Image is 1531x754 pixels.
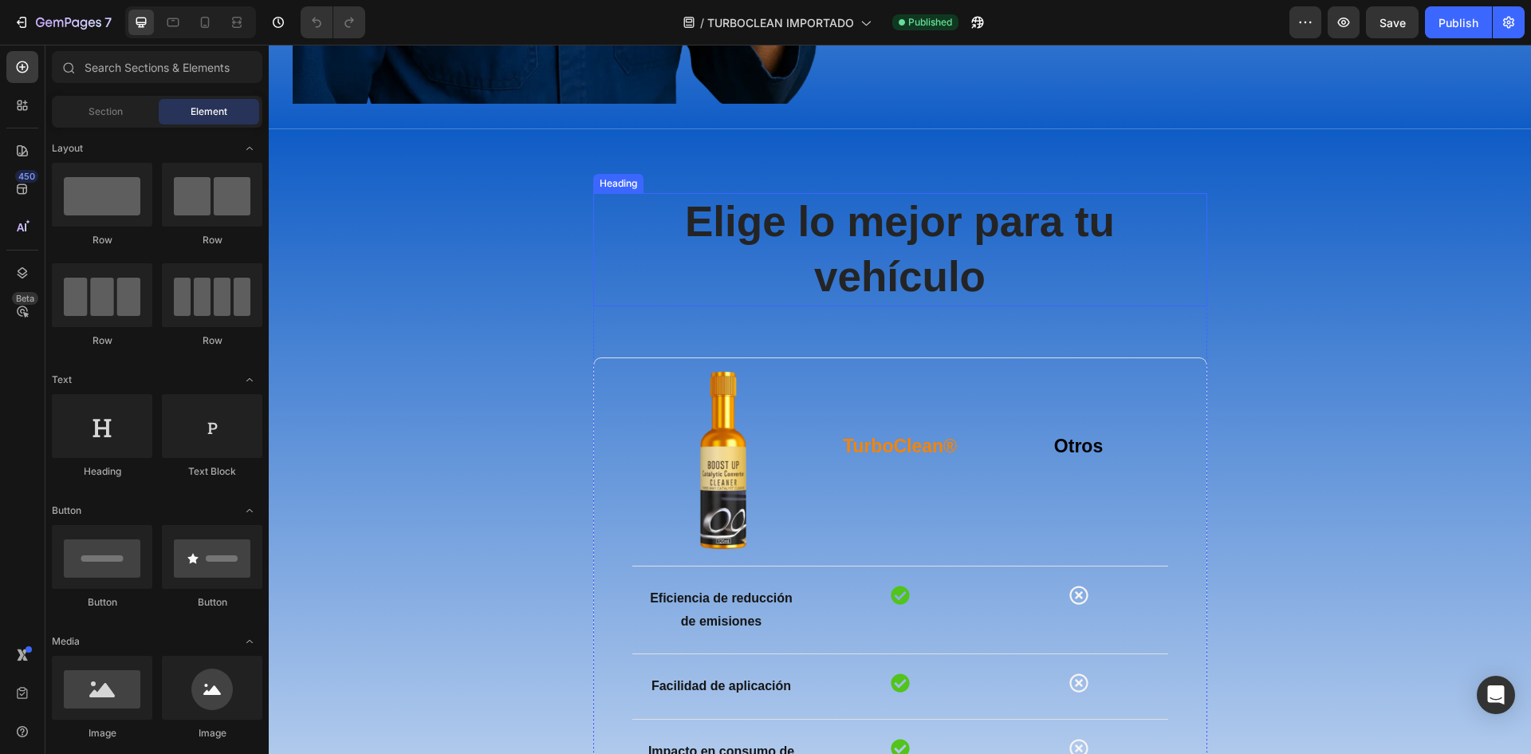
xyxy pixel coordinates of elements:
[162,464,262,479] div: Text Block
[6,6,119,38] button: 7
[52,334,152,348] div: Row
[380,700,525,736] strong: Impacto en consumo de combustible
[15,170,38,183] div: 450
[52,634,80,649] span: Media
[237,629,262,654] span: Toggle open
[89,105,123,119] span: Section
[785,391,834,412] strong: Otros
[162,595,262,610] div: Button
[12,292,38,305] div: Beta
[364,326,542,505] img: limpiador_PNG.webp
[700,14,704,31] span: /
[162,334,262,348] div: Row
[237,367,262,393] span: Toggle open
[328,132,372,146] div: Heading
[416,153,846,255] strong: Elige lo mejor para tu vehículo
[301,6,365,38] div: Undo/Redo
[237,498,262,523] span: Toggle open
[52,595,152,610] div: Button
[1366,6,1419,38] button: Save
[52,503,81,518] span: Button
[52,141,83,156] span: Layout
[52,233,152,247] div: Row
[52,464,152,479] div: Heading
[52,726,152,740] div: Image
[162,726,262,740] div: Image
[1477,676,1515,714] div: Open Intercom Messenger
[269,45,1531,754] iframe: Design area
[574,391,688,412] strong: TurboClean®
[908,15,952,30] span: Published
[707,14,854,31] span: TURBOCLEAN IMPORTADO
[191,105,227,119] span: Element
[1425,6,1492,38] button: Publish
[1439,14,1478,31] div: Publish
[237,136,262,161] span: Toggle open
[1379,16,1406,30] span: Save
[383,634,522,648] strong: Facilidad de aplicación
[52,373,72,387] span: Text
[381,547,524,583] strong: Eficiencia de reducción de emisiones
[104,13,112,32] p: 7
[162,233,262,247] div: Row
[52,51,262,83] input: Search Sections & Elements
